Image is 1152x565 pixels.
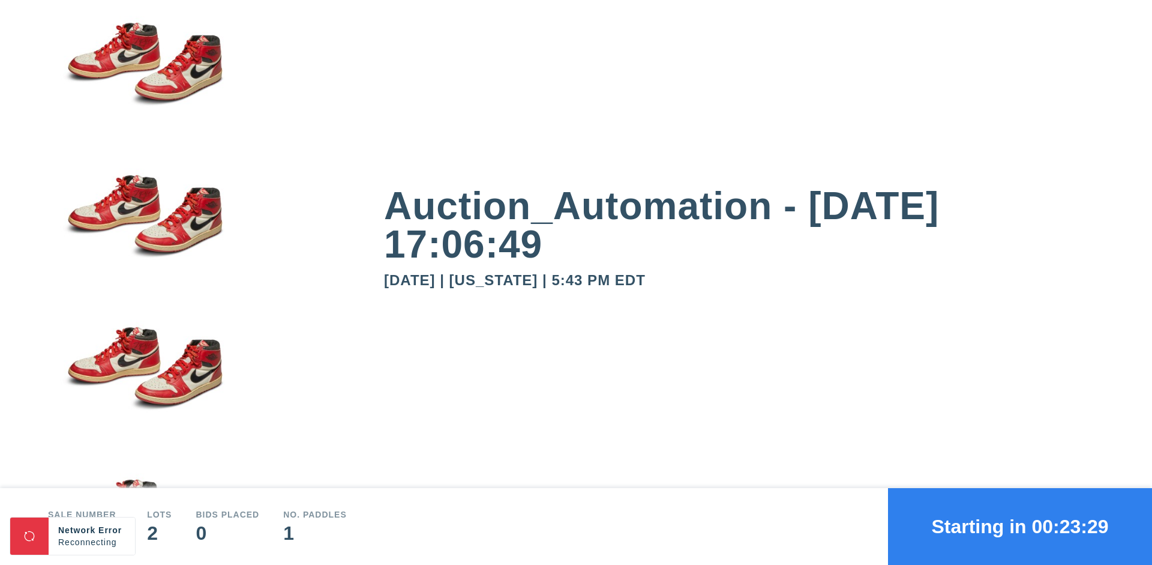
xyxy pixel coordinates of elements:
div: 1 [283,524,347,543]
img: small [48,5,240,158]
div: 2 [147,524,172,543]
div: Lots [147,510,172,519]
div: No. Paddles [283,510,347,519]
div: Sale number [48,510,123,519]
div: Bids Placed [196,510,259,519]
button: Starting in 00:23:29 [888,488,1152,565]
div: [DATE] | [US_STATE] | 5:43 PM EDT [384,273,1104,288]
div: Network Error [58,524,125,536]
div: Auction_Automation - [DATE] 17:06:49 [384,187,1104,264]
div: Reconnecting [58,536,125,548]
img: small [48,158,240,310]
div: 0 [196,524,259,543]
